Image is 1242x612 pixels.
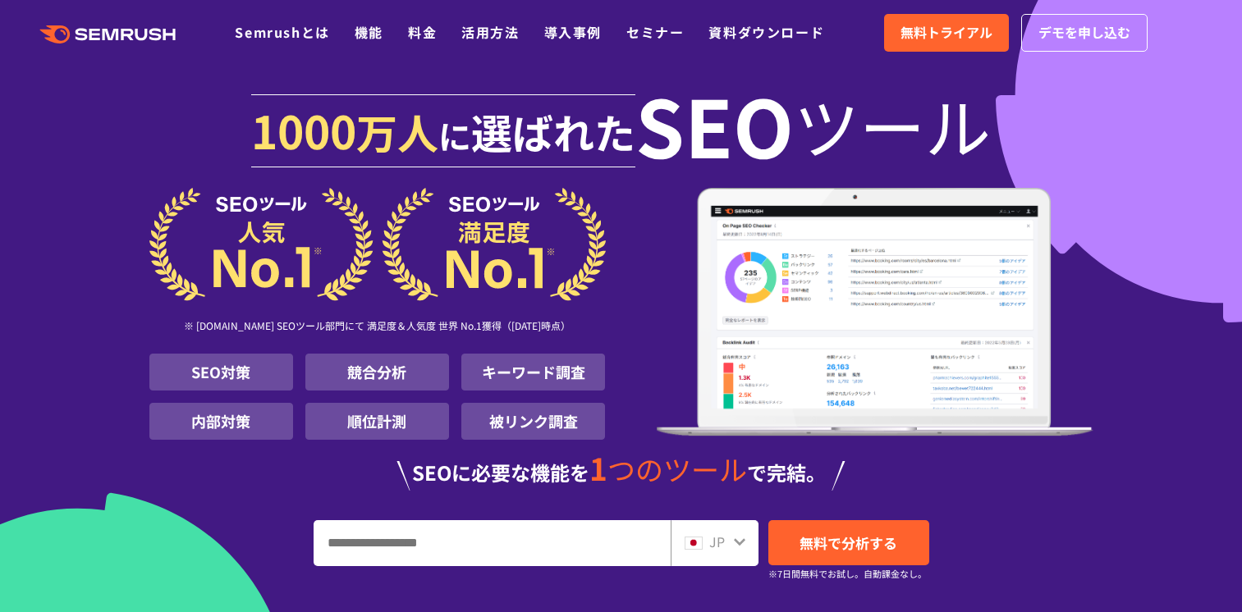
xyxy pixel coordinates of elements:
[438,112,471,159] span: に
[471,102,635,161] span: 選ばれた
[768,520,929,565] a: 無料で分析する
[635,92,794,158] span: SEO
[235,22,329,42] a: Semrushとは
[901,22,992,43] span: 無料トライアル
[149,301,606,354] div: ※ [DOMAIN_NAME] SEOツール部門にて 満足度＆人気度 世界 No.1獲得（[DATE]時点）
[607,449,747,489] span: つのツール
[589,445,607,490] span: 1
[314,521,670,565] input: URL、キーワードを入力してください
[708,22,824,42] a: 資料ダウンロード
[1038,22,1130,43] span: デモを申し込む
[408,22,437,42] a: 料金
[149,453,1093,491] div: SEOに必要な機能を
[768,566,927,582] small: ※7日間無料でお試し。自動課金なし。
[709,532,725,551] span: JP
[747,458,826,486] span: で完結。
[251,97,356,162] span: 1000
[544,22,602,42] a: 導入事例
[149,354,293,390] li: SEO対策
[800,532,897,553] span: 無料で分析する
[794,92,991,158] span: ツール
[1021,14,1148,52] a: デモを申し込む
[305,403,449,440] li: 順位計測
[356,102,438,161] span: 万人
[149,403,293,440] li: 内部対策
[461,403,605,440] li: 被リンク調査
[355,22,383,42] a: 機能
[626,22,684,42] a: セミナー
[461,354,605,390] li: キーワード調査
[884,14,1009,52] a: 無料トライアル
[305,354,449,390] li: 競合分析
[461,22,519,42] a: 活用方法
